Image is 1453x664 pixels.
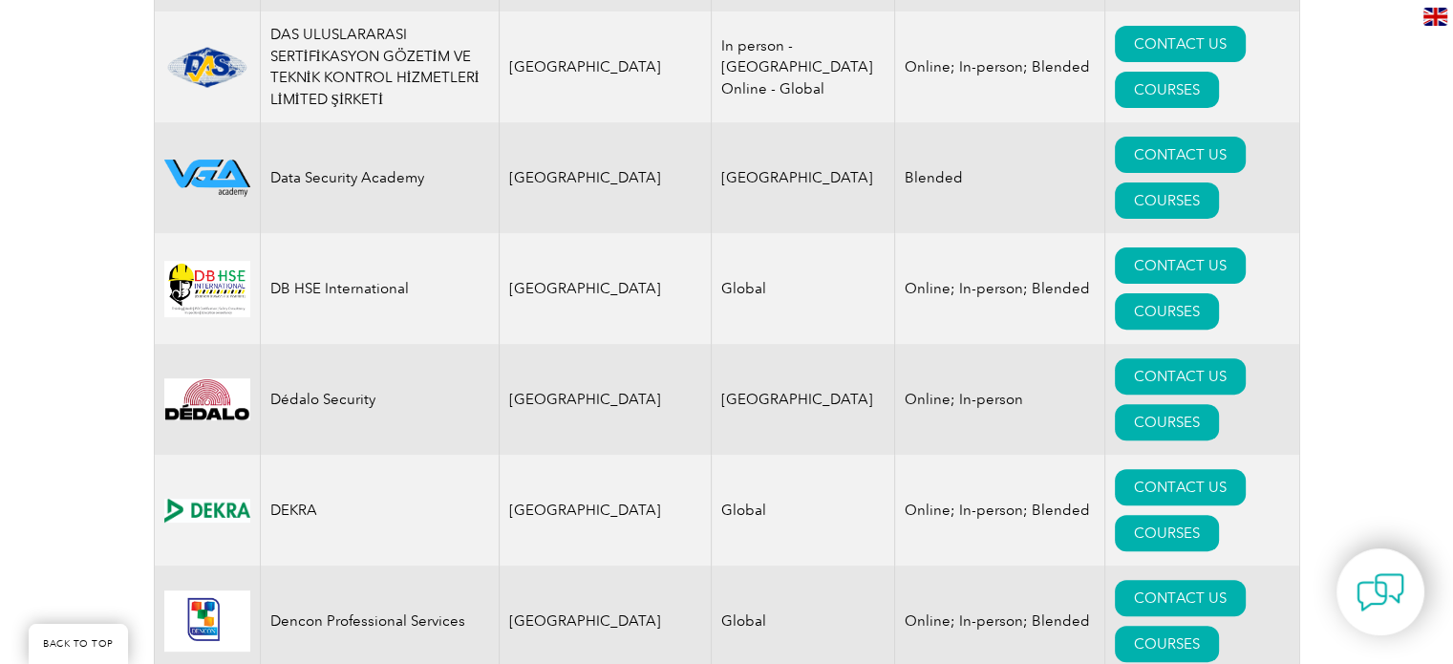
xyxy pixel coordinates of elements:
[164,499,250,523] img: 15a57d8a-d4e0-e911-a812-000d3a795b83-logo.png
[1115,293,1219,330] a: COURSES
[260,344,499,455] td: Dédalo Security
[1423,8,1447,26] img: en
[895,11,1105,122] td: Online; In-person; Blended
[29,624,128,664] a: BACK TO TOP
[1115,182,1219,219] a: COURSES
[1115,515,1219,551] a: COURSES
[895,122,1105,233] td: Blended
[895,233,1105,344] td: Online; In-person; Blended
[260,455,499,566] td: DEKRA
[1115,26,1246,62] a: CONTACT US
[1115,137,1246,173] a: CONTACT US
[712,344,895,455] td: [GEOGRAPHIC_DATA]
[164,261,250,317] img: 5361e80d-26f3-ed11-8848-00224814fd52-logo.jpg
[260,11,499,122] td: DAS ULUSLARARASI SERTİFİKASYON GÖZETİM VE TEKNİK KONTROL HİZMETLERİ LİMİTED ŞİRKETİ
[499,11,712,122] td: [GEOGRAPHIC_DATA]
[1115,404,1219,440] a: COURSES
[164,45,250,90] img: 1ae26fad-5735-ef11-a316-002248972526-logo.png
[712,233,895,344] td: Global
[499,344,712,455] td: [GEOGRAPHIC_DATA]
[260,233,499,344] td: DB HSE International
[712,122,895,233] td: [GEOGRAPHIC_DATA]
[712,11,895,122] td: In person - [GEOGRAPHIC_DATA] Online - Global
[1115,247,1246,284] a: CONTACT US
[1115,580,1246,616] a: CONTACT US
[499,122,712,233] td: [GEOGRAPHIC_DATA]
[499,233,712,344] td: [GEOGRAPHIC_DATA]
[164,378,250,420] img: 8151da1a-2f8e-ee11-be36-000d3ae1a22b-logo.png
[1115,72,1219,108] a: COURSES
[164,160,250,197] img: 2712ab11-b677-ec11-8d20-002248183cf6-logo.png
[1357,568,1404,616] img: contact-chat.png
[895,344,1105,455] td: Online; In-person
[712,455,895,566] td: Global
[895,455,1105,566] td: Online; In-person; Blended
[1115,358,1246,395] a: CONTACT US
[499,455,712,566] td: [GEOGRAPHIC_DATA]
[1115,626,1219,662] a: COURSES
[260,122,499,233] td: Data Security Academy
[164,590,250,652] img: 4894408a-8f6b-ef11-a670-00224896d6b9-logo.jpg
[1115,469,1246,505] a: CONTACT US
